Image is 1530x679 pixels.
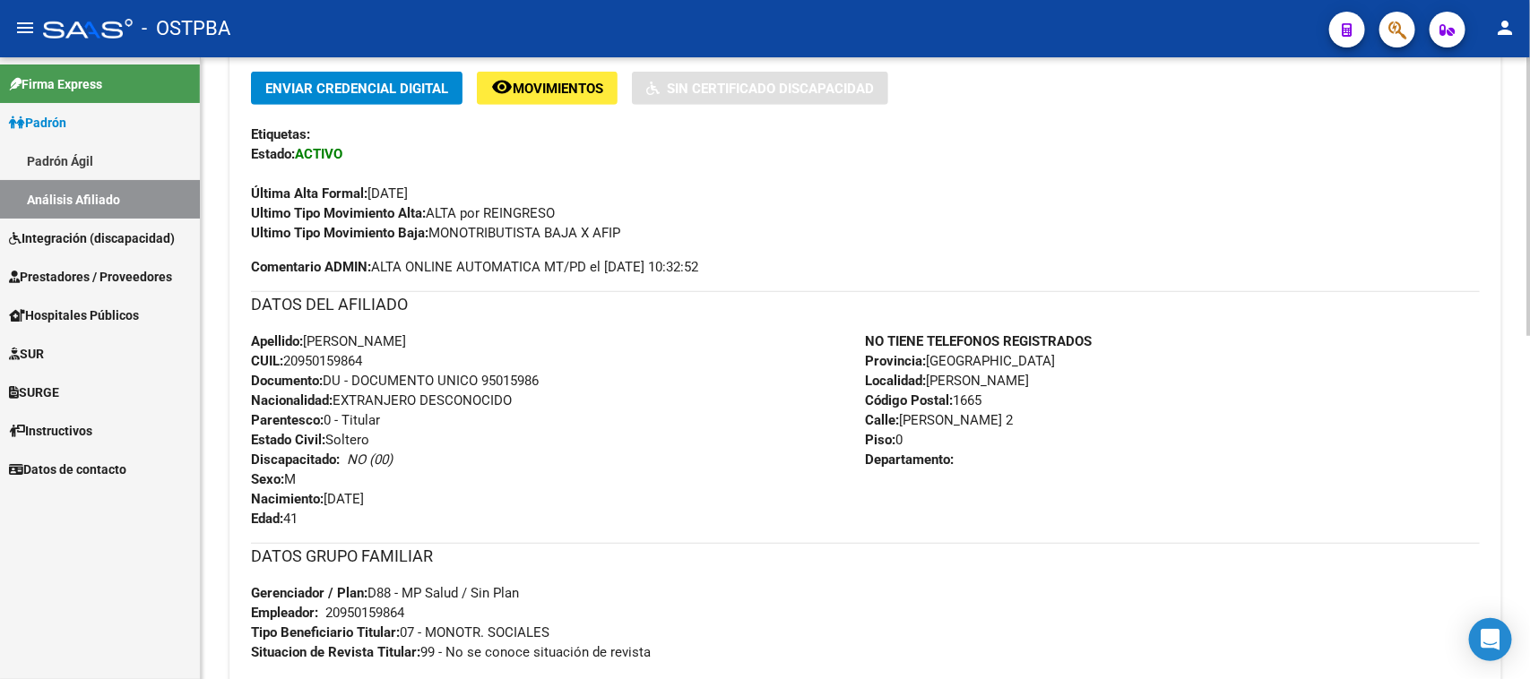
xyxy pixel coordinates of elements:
[251,451,340,468] strong: Discapacitado:
[251,353,283,369] strong: CUIL:
[9,421,92,441] span: Instructivos
[632,72,888,105] button: Sin Certificado Discapacidad
[251,491,364,507] span: [DATE]
[251,511,283,527] strong: Edad:
[9,267,172,287] span: Prestadores / Proveedores
[251,412,380,428] span: 0 - Titular
[866,353,927,369] strong: Provincia:
[866,412,1014,428] span: [PERSON_NAME] 2
[866,373,927,389] strong: Localidad:
[9,382,59,402] span: SURGE
[325,603,404,623] div: 20950159864
[251,392,512,408] span: EXTRANJERO DESCONOCIDO
[347,451,393,468] i: NO (00)
[251,392,333,408] strong: Nacionalidad:
[9,228,175,248] span: Integración (discapacidad)
[251,605,318,621] strong: Empleador:
[251,471,296,487] span: M
[251,185,367,202] strong: Última Alta Formal:
[251,644,651,660] span: 99 - No se conoce situación de revista
[9,74,102,94] span: Firma Express
[251,205,426,221] strong: Ultimo Tipo Movimiento Alta:
[265,81,448,97] span: Enviar Credencial Digital
[866,432,896,448] strong: Piso:
[251,333,406,349] span: [PERSON_NAME]
[251,644,420,660] strong: Situacion de Revista Titular:
[251,471,284,487] strong: Sexo:
[251,585,519,601] span: D88 - MP Salud / Sin Plan
[251,511,298,527] span: 41
[251,432,369,448] span: Soltero
[866,333,1093,349] strong: NO TIENE TELEFONOS REGISTRADOS
[1469,618,1512,661] div: Open Intercom Messenger
[251,353,362,369] span: 20950159864
[866,432,903,448] span: 0
[477,72,618,105] button: Movimientos
[251,624,400,640] strong: Tipo Beneficiario Titular:
[513,81,603,97] span: Movimientos
[9,460,126,479] span: Datos de contacto
[251,225,620,241] span: MONOTRIBUTISTA BAJA X AFIP
[9,344,44,364] span: SUR
[14,17,36,39] mat-icon: menu
[866,412,900,428] strong: Calle:
[251,373,539,389] span: DU - DOCUMENTO UNICO 95015986
[251,412,324,428] strong: Parentesco:
[866,392,954,408] strong: Código Postal:
[251,544,1480,569] h3: DATOS GRUPO FAMILIAR
[866,353,1056,369] span: [GEOGRAPHIC_DATA]
[295,146,342,162] strong: ACTIVO
[251,205,555,221] span: ALTA por REINGRESO
[251,257,698,277] span: ALTA ONLINE AUTOMATICA MT/PD el [DATE] 10:32:52
[251,373,323,389] strong: Documento:
[1494,17,1516,39] mat-icon: person
[251,585,367,601] strong: Gerenciador / Plan:
[251,225,428,241] strong: Ultimo Tipo Movimiento Baja:
[866,451,955,468] strong: Departamento:
[251,146,295,162] strong: Estado:
[667,81,874,97] span: Sin Certificado Discapacidad
[251,432,325,448] strong: Estado Civil:
[866,373,1030,389] span: [PERSON_NAME]
[251,185,408,202] span: [DATE]
[9,305,139,325] span: Hospitales Públicos
[142,9,230,48] span: - OSTPBA
[251,333,303,349] strong: Apellido:
[491,76,513,98] mat-icon: remove_red_eye
[251,259,371,275] strong: Comentario ADMIN:
[9,113,66,133] span: Padrón
[251,491,324,507] strong: Nacimiento:
[251,126,310,142] strong: Etiquetas:
[251,624,549,640] span: 07 - MONOTR. SOCIALES
[251,72,462,105] button: Enviar Credencial Digital
[866,392,982,408] span: 1665
[251,292,1480,317] h3: DATOS DEL AFILIADO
